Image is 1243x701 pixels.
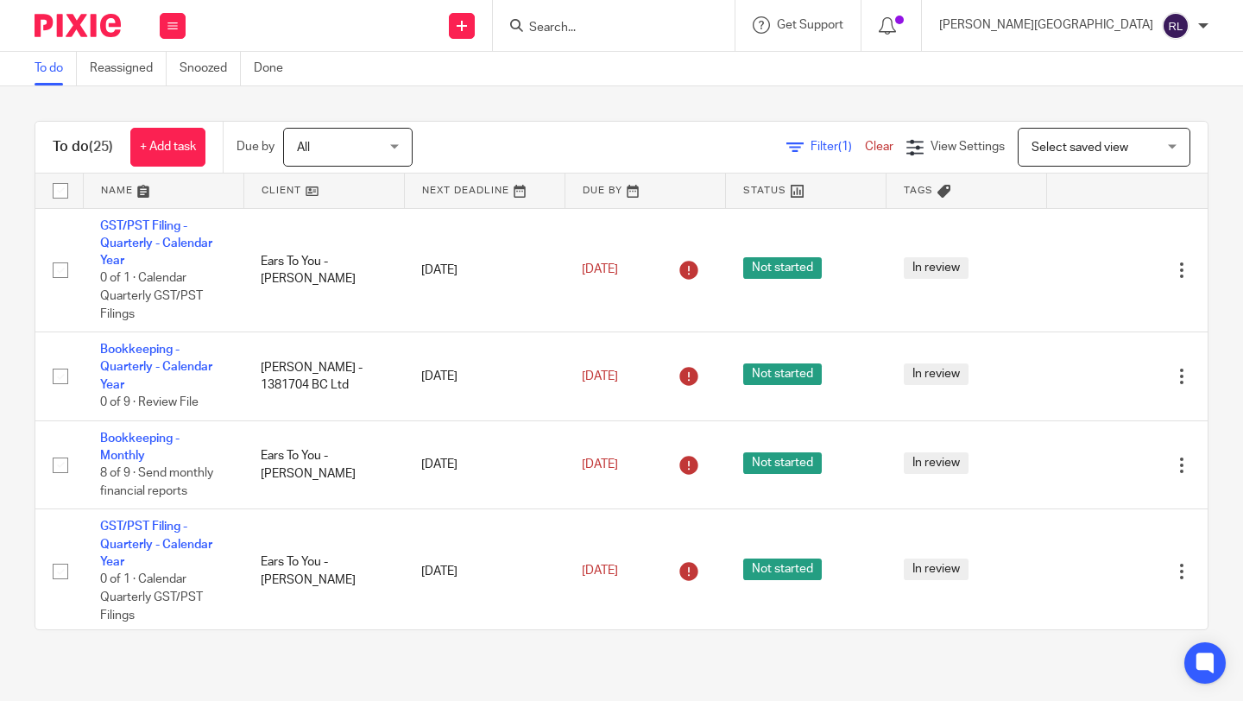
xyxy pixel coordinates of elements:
span: 0 of 1 · Calendar Quarterly GST/PST Filings [100,273,203,320]
span: 0 of 1 · Calendar Quarterly GST/PST Filings [100,574,203,622]
a: Reassigned [90,52,167,85]
span: Not started [743,452,822,474]
span: View Settings [931,141,1005,153]
span: All [297,142,310,154]
a: Clear [865,141,893,153]
span: Tags [904,186,933,195]
span: [DATE] [582,370,618,382]
a: GST/PST Filing - Quarterly - Calendar Year [100,220,212,268]
p: [PERSON_NAME][GEOGRAPHIC_DATA] [939,16,1153,34]
span: In review [904,559,969,580]
span: [DATE] [582,458,618,470]
td: Ears To You - [PERSON_NAME] [243,208,404,332]
h1: To do [53,138,113,156]
span: [DATE] [582,565,618,578]
td: Ears To You - [PERSON_NAME] [243,509,404,634]
a: Bookkeeping - Monthly [100,433,180,462]
a: To do [35,52,77,85]
span: Not started [743,257,822,279]
td: [DATE] [404,208,565,332]
span: (1) [838,141,852,153]
span: In review [904,452,969,474]
span: [DATE] [582,264,618,276]
a: Done [254,52,296,85]
td: [DATE] [404,332,565,421]
img: svg%3E [1162,12,1189,40]
span: Select saved view [1032,142,1128,154]
a: + Add task [130,128,205,167]
td: [DATE] [404,420,565,509]
span: 0 of 9 · Review File [100,396,199,408]
td: [DATE] [404,509,565,634]
a: GST/PST Filing - Quarterly - Calendar Year [100,521,212,568]
a: Snoozed [180,52,241,85]
td: [PERSON_NAME] - 1381704 BC Ltd [243,332,404,421]
span: Not started [743,363,822,385]
span: In review [904,363,969,385]
td: Ears To You - [PERSON_NAME] [243,420,404,509]
span: Get Support [777,19,843,31]
span: 8 of 9 · Send monthly financial reports [100,468,213,498]
p: Due by [237,138,274,155]
span: Filter [811,141,865,153]
a: Bookkeeping - Quarterly - Calendar Year [100,344,212,391]
span: In review [904,257,969,279]
input: Search [527,21,683,36]
span: (25) [89,140,113,154]
img: Pixie [35,14,121,37]
span: Not started [743,559,822,580]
